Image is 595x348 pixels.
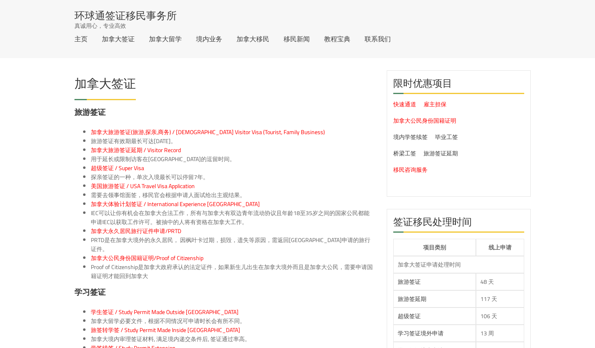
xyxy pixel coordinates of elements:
[324,36,350,42] a: 教程宝典
[393,77,524,94] h2: 限时优惠项目
[149,36,182,42] a: 加拿大留学
[91,263,374,281] li: Proof of Citizenship是加拿大政府承认的法定证件，如果新生儿出生在加拿大境外而且是加拿大公民，需要申请国籍证明才能回到加拿大
[91,325,240,335] a: 旅签转学签 / Study Permit Made Inside [GEOGRAPHIC_DATA]
[102,36,135,42] a: 加拿大签证
[74,22,126,30] span: 真诚用心，专业高效
[91,307,239,317] a: 学生签证 / Study Permit Made Outside [GEOGRAPHIC_DATA]
[393,164,428,175] a: 移民咨询服务
[476,308,524,325] td: 106 天
[74,36,88,42] a: 主页
[91,226,181,236] a: 加拿大永久居民旅行证件申请/PRTD
[74,285,106,299] strong: 学习签证
[91,127,325,137] a: 加拿大旅游签证(旅游,探亲,商务) / [DEMOGRAPHIC_DATA] Visitor Visa (Tourist, Family Business)
[405,36,412,40] img: EN
[398,328,444,339] a: 学习签证境外申请
[91,163,144,173] a: 超级签证 / Super Visa
[284,36,310,42] a: 移民新闻
[91,191,374,200] li: 需要去领事馆面签，移民官会根据申请人面试给出主观结果。
[424,148,458,159] a: 旅游签证延期
[74,77,136,94] h2: 加拿大签证
[393,115,456,126] a: 加拿大公民身份国籍证明
[393,148,416,159] a: 桥梁工签
[91,317,374,326] li: 加拿大留学必要文件，根据不同情况可申请时长会有所不同。
[91,335,374,344] li: 加拿大境内审理签证材料, 满足境内递交条件后, 签证通过率高。
[91,236,374,254] li: PRTD是在加拿大境外的永久居民， 因枫叶卡过期，损毁，遗失等原因，需返回[GEOGRAPHIC_DATA]申请的旅行证件。
[91,199,260,209] a: 加拿大体验计划签证 / International Experience [GEOGRAPHIC_DATA]
[398,311,421,321] a: 超级签证
[74,10,177,20] a: 环球通签证移民事务所
[476,239,524,256] th: 线上申请
[91,253,203,263] a: 加拿大公民身份国籍证明/Proof of Citizenship
[393,239,476,256] th: 项目类别
[365,36,391,42] a: 联系我们
[91,155,374,164] li: 用于延长或限制访客在[GEOGRAPHIC_DATA]的逗留时间。
[91,209,374,227] li: IEC可以让你有机会在加拿大合法工作，所有与加拿大有双边青年流动协议且年龄18至35岁之间的国家公民都能申请IEC以获取工作许可。被抽中的人将有资格在加拿大工作。
[393,99,416,110] a: 快速通道
[237,36,269,42] a: 加拿大移民
[91,145,181,155] a: 加拿大旅游签证延期 / Visitor Record
[476,290,524,308] td: 117 天
[393,132,428,142] a: 境内学签续签
[196,36,222,42] a: 境内业务
[476,273,524,290] td: 48 天
[91,137,374,146] li: 旅游签证有效期最长可达[DATE]。
[74,105,106,119] strong: 旅游签证
[393,216,524,233] h2: 签证移民处理时间
[398,276,421,287] a: 旅游签证
[91,181,195,191] a: 美国旅游签证 / USA Travel Visa Application
[476,325,524,342] td: 13 周
[435,132,458,142] a: 毕业工签
[398,260,520,269] div: 加拿大签证申请处理时间
[91,173,374,182] li: 探亲签证的一种，单次入境最长可以停留7年。
[398,294,426,304] a: 旅游签延期
[426,36,433,40] img: 繁体
[424,99,446,110] a: 雇主担保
